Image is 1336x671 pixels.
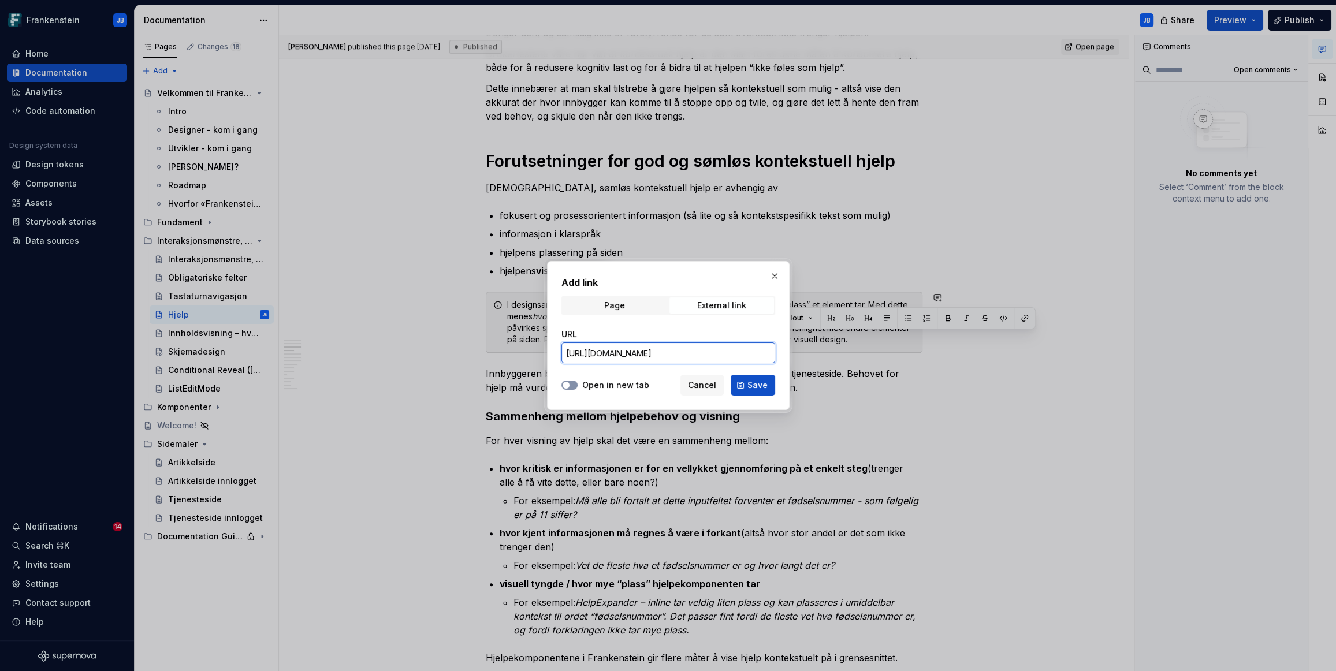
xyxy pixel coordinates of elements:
[561,329,577,340] label: URL
[731,375,775,396] button: Save
[688,379,716,391] span: Cancel
[697,301,746,310] div: External link
[561,342,775,363] input: https://
[582,379,649,391] label: Open in new tab
[561,275,775,289] h2: Add link
[680,375,724,396] button: Cancel
[747,379,768,391] span: Save
[604,301,625,310] div: Page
